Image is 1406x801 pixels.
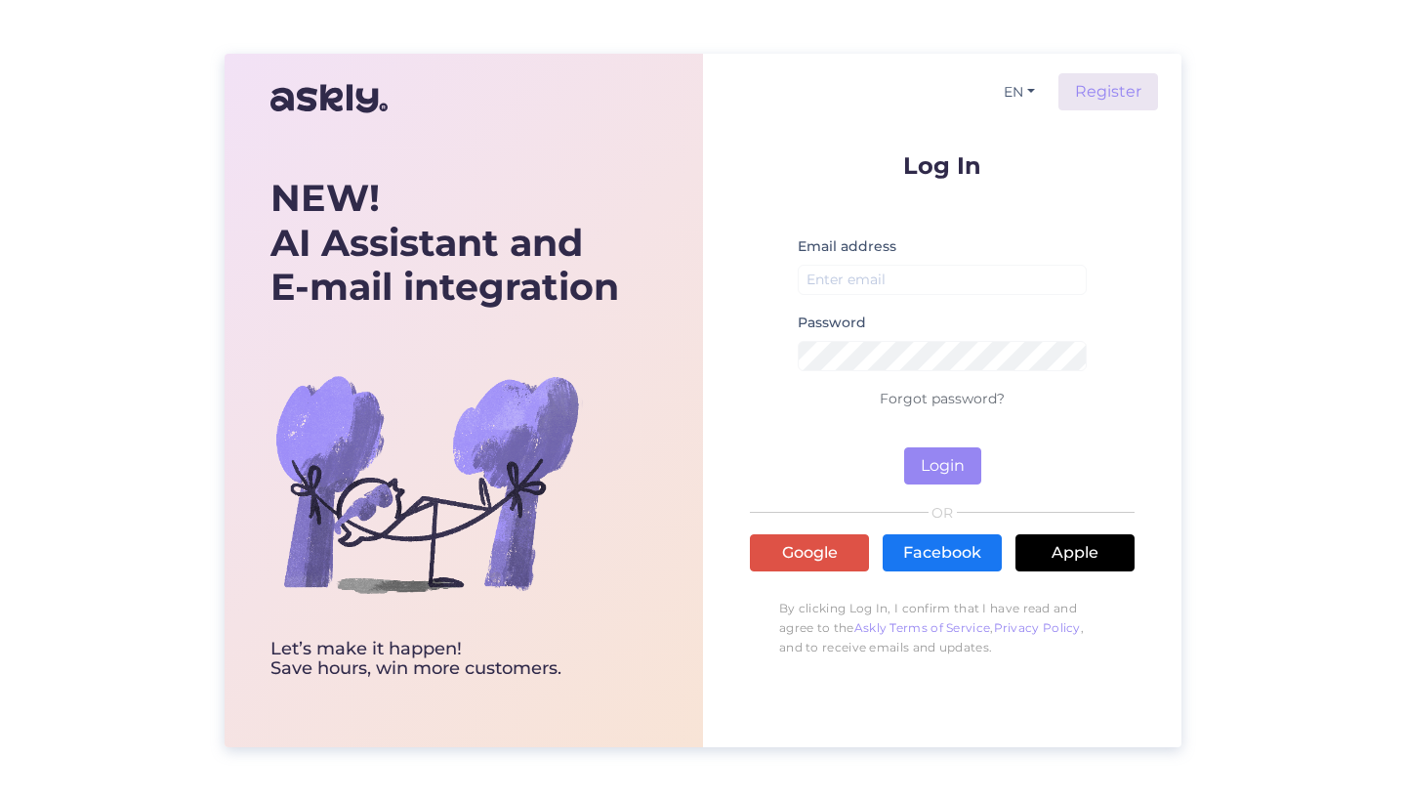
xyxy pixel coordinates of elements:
[270,640,619,679] div: Let’s make it happen! Save hours, win more customers.
[270,175,380,221] b: NEW!
[750,534,869,571] a: Google
[996,78,1043,106] button: EN
[750,153,1135,178] p: Log In
[270,327,583,640] img: bg-askly
[929,506,957,520] span: OR
[798,265,1087,295] input: Enter email
[798,236,896,257] label: Email address
[750,589,1135,667] p: By clicking Log In, I confirm that I have read and agree to the , , and to receive emails and upd...
[883,534,1002,571] a: Facebook
[880,390,1005,407] a: Forgot password?
[1015,534,1135,571] a: Apple
[798,313,866,333] label: Password
[994,620,1081,635] a: Privacy Policy
[904,447,981,485] button: Login
[854,620,991,635] a: Askly Terms of Service
[270,75,388,122] img: Askly
[270,176,619,310] div: AI Assistant and E-mail integration
[1058,73,1158,110] a: Register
